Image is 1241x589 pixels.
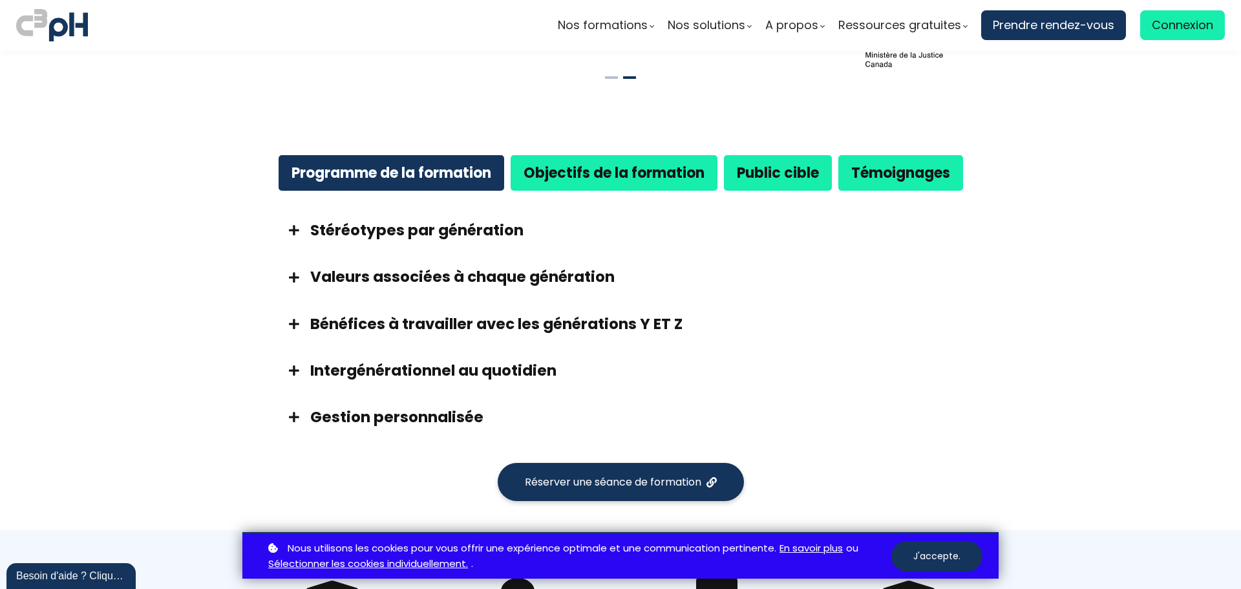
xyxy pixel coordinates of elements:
span: Nos solutions [668,16,745,35]
a: En savoir plus [780,541,843,557]
h3: Stéréotypes par génération [310,220,963,241]
span: A propos [765,16,818,35]
b: Programme de la formation [292,163,491,183]
b: Témoignages [851,163,950,183]
h3: Intergénérationnel au quotidien [310,360,963,381]
h3: Gestion personnalisée [310,407,963,427]
img: logo C3PH [16,6,88,44]
iframe: chat widget [6,561,138,589]
span: Réserver une séance de formation [525,474,701,490]
span: Prendre rendez-vous [993,16,1114,35]
b: Public cible [737,163,819,183]
span: Ressources gratuites [838,16,961,35]
strong: Objectifs de la formation [524,163,705,183]
p: ou . [265,541,891,573]
span: Nous utilisons les cookies pour vous offrir une expérience optimale et une communication pertinente. [288,541,776,557]
button: Réserver une séance de formation [498,463,744,501]
h3: Valeurs associées à chaque génération [310,266,963,287]
h3: Bénéfices à travailler avec les générations Y ET Z [310,314,963,334]
a: Prendre rendez-vous [981,10,1126,40]
a: Connexion [1140,10,1225,40]
a: Sélectionner les cookies individuellement. [268,556,468,572]
span: Connexion [1152,16,1213,35]
button: J'accepte. [891,541,982,572]
span: Nos formations [558,16,648,35]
